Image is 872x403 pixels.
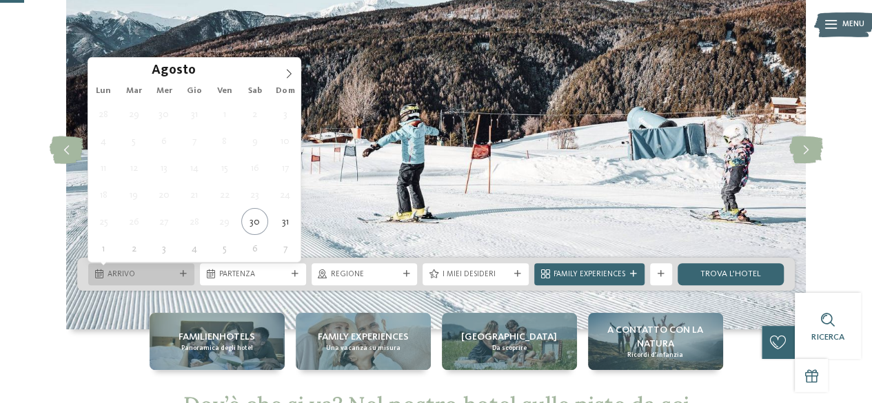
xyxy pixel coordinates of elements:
[120,235,147,262] span: Settembre 2, 2025
[120,181,147,208] span: Agosto 19, 2025
[211,154,238,181] span: Agosto 15, 2025
[150,127,177,154] span: Agosto 6, 2025
[594,323,718,351] span: A contatto con la natura
[241,181,268,208] span: Agosto 23, 2025
[270,87,301,96] span: Dom
[318,330,409,344] span: Family experiences
[296,313,431,370] a: Hotel sulle piste da sci per bambini: divertimento senza confini Family experiences Una vacanza s...
[241,208,268,235] span: Agosto 30, 2025
[442,313,577,370] a: Hotel sulle piste da sci per bambini: divertimento senza confini [GEOGRAPHIC_DATA] Da scoprire
[195,63,241,77] input: Year
[152,65,195,78] span: Agosto
[181,181,207,208] span: Agosto 21, 2025
[120,101,147,127] span: Luglio 29, 2025
[90,101,116,127] span: Luglio 28, 2025
[119,87,149,96] span: Mar
[88,87,119,96] span: Lun
[272,127,298,154] span: Agosto 10, 2025
[211,208,238,235] span: Agosto 29, 2025
[219,269,287,280] span: Partenza
[179,87,210,96] span: Gio
[179,330,255,344] span: Familienhotels
[272,235,298,262] span: Settembre 7, 2025
[272,181,298,208] span: Agosto 24, 2025
[588,313,723,370] a: Hotel sulle piste da sci per bambini: divertimento senza confini A contatto con la natura Ricordi...
[442,269,509,280] span: I miei desideri
[181,208,207,235] span: Agosto 28, 2025
[272,101,298,127] span: Agosto 3, 2025
[90,208,116,235] span: Agosto 25, 2025
[181,101,207,127] span: Luglio 31, 2025
[211,181,238,208] span: Agosto 22, 2025
[627,351,683,360] span: Ricordi d’infanzia
[120,208,147,235] span: Agosto 26, 2025
[211,235,238,262] span: Settembre 5, 2025
[554,269,625,280] span: Family Experiences
[326,344,400,353] span: Una vacanza su misura
[241,127,268,154] span: Agosto 9, 2025
[120,154,147,181] span: Agosto 12, 2025
[211,101,238,127] span: Agosto 1, 2025
[678,263,784,285] a: trova l’hotel
[120,127,147,154] span: Agosto 5, 2025
[181,235,207,262] span: Settembre 4, 2025
[241,154,268,181] span: Agosto 16, 2025
[150,235,177,262] span: Settembre 3, 2025
[272,154,298,181] span: Agosto 17, 2025
[331,269,398,280] span: Regione
[150,154,177,181] span: Agosto 13, 2025
[811,333,844,342] span: Ricerca
[108,269,175,280] span: Arrivo
[149,87,179,96] span: Mer
[492,344,527,353] span: Da scoprire
[240,87,270,96] span: Sab
[181,127,207,154] span: Agosto 7, 2025
[210,87,240,96] span: Ven
[150,181,177,208] span: Agosto 20, 2025
[241,101,268,127] span: Agosto 2, 2025
[90,127,116,154] span: Agosto 4, 2025
[181,154,207,181] span: Agosto 14, 2025
[150,208,177,235] span: Agosto 27, 2025
[461,330,557,344] span: [GEOGRAPHIC_DATA]
[150,313,285,370] a: Hotel sulle piste da sci per bambini: divertimento senza confini Familienhotels Panoramica degli ...
[90,181,116,208] span: Agosto 18, 2025
[241,235,268,262] span: Settembre 6, 2025
[90,154,116,181] span: Agosto 11, 2025
[272,208,298,235] span: Agosto 31, 2025
[90,235,116,262] span: Settembre 1, 2025
[181,344,253,353] span: Panoramica degli hotel
[211,127,238,154] span: Agosto 8, 2025
[150,101,177,127] span: Luglio 30, 2025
